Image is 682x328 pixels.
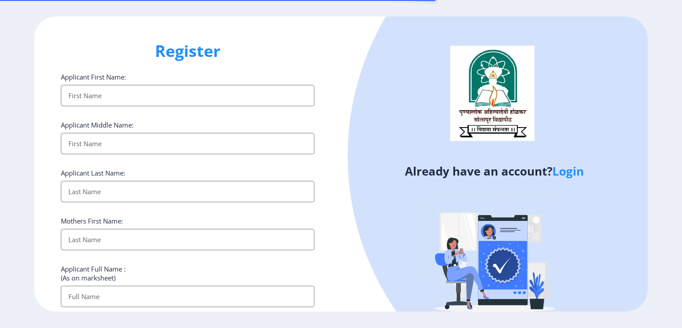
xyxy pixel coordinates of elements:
label: Mothers First Name: [61,216,123,225]
input: Last Name [61,229,314,250]
h1: Register [61,40,314,62]
label: Applicant Last Name: [61,168,125,177]
input: Full Name [61,286,314,307]
label: Applicant First Name: [61,72,126,81]
img: logo [450,46,535,141]
label: Applicant Full Name : (As on marksheet) [61,264,126,282]
a: Login [552,163,584,179]
h4: Already have an account? [348,164,641,178]
input: First Name [61,133,314,154]
input: First Name [61,85,314,106]
input: Last Name [61,181,314,202]
label: Applicant Middle Name: [61,120,134,129]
